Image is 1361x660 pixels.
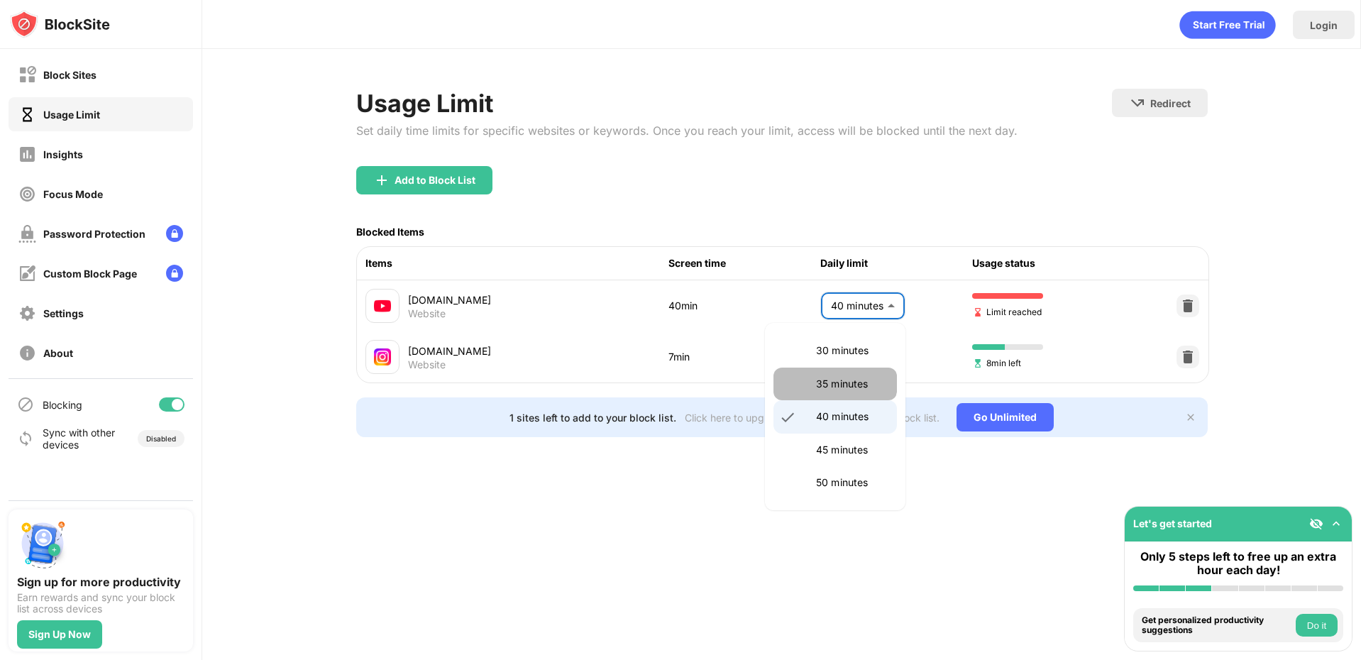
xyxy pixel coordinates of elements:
[816,475,888,490] p: 50 minutes
[816,343,888,358] p: 30 minutes
[816,409,888,424] p: 40 minutes
[816,376,888,392] p: 35 minutes
[816,507,888,523] p: 55 minutes
[816,442,888,458] p: 45 minutes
